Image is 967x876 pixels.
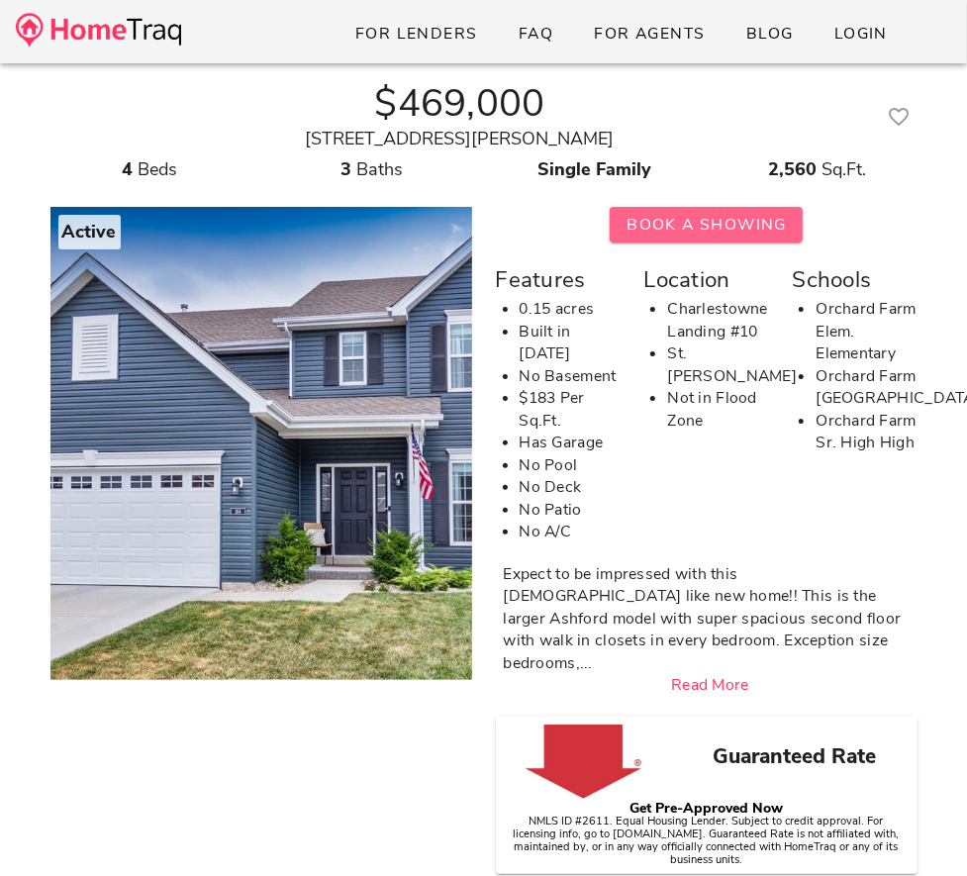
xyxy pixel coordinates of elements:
[514,814,900,867] small: NMLS ID #2611. Equal Housing Lender. Subject to credit approval. For licensing info, go to [DOMAI...
[520,321,621,365] li: Built in [DATE]
[504,563,918,675] div: Expect to be impressed with this [DEMOGRAPHIC_DATA] like new home!! This is the larger Ashford mo...
[520,432,621,454] li: Has Garage
[729,16,810,51] a: Blog
[593,23,705,45] span: For Agents
[502,16,570,51] a: FAQ
[16,13,181,48] img: desktop-logo.34a1112.png
[577,16,721,51] a: For Agents
[138,157,177,181] span: Beds
[508,717,906,874] a: Guaranteed Rate Get Pre-Approved NowNMLS ID #2611. Equal Housing Lender. Subject to credit approv...
[520,387,621,432] li: $183 Per Sq.Ft.
[818,16,904,51] a: Login
[792,262,917,298] div: Schools
[816,298,917,365] li: Orchard Farm Elem. Elementary
[520,454,621,477] li: No Pool
[816,365,917,410] li: Orchard Farm [GEOGRAPHIC_DATA]
[745,23,794,45] span: Blog
[520,298,621,321] li: 0.15 acres
[580,652,593,674] span: ...
[683,741,906,773] h3: Guaranteed Rate
[520,521,621,543] li: No A/C
[354,23,478,45] span: For Lenders
[518,23,554,45] span: FAQ
[374,77,544,130] strong: $469,000
[496,262,621,298] div: Features
[868,781,967,876] iframe: Chat Widget
[626,214,787,236] span: Book A Showing
[769,157,818,181] strong: 2,560
[671,674,749,696] a: Read More
[629,799,783,818] strong: Get Pre-Approved Now
[667,387,768,432] li: Not in Flood Zone
[357,157,404,181] span: Baths
[610,207,803,243] button: Book A Showing
[520,365,621,388] li: No Basement
[520,476,621,499] li: No Deck
[50,126,870,152] div: [STREET_ADDRESS][PERSON_NAME]
[538,157,652,181] strong: Single Family
[520,499,621,522] li: No Patio
[822,157,867,181] span: Sq.Ft.
[338,16,494,51] a: For Lenders
[62,220,117,243] strong: Active
[667,342,768,387] li: St. [PERSON_NAME]
[643,262,768,298] div: Location
[833,23,888,45] span: Login
[122,157,133,181] strong: 4
[816,410,917,454] li: Orchard Farm Sr. High High
[341,157,352,181] strong: 3
[667,298,768,342] li: Charlestowne Landing #10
